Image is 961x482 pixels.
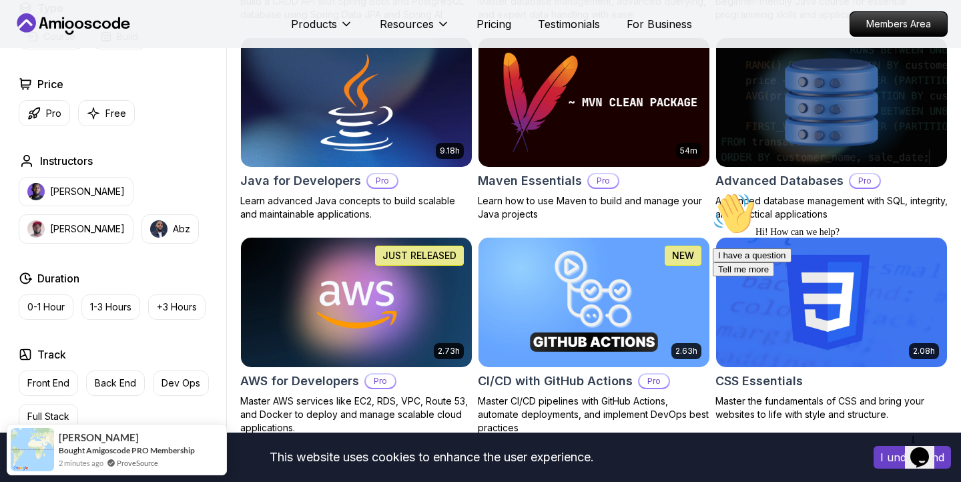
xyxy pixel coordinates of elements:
p: [PERSON_NAME] [50,222,125,236]
p: 0-1 Hour [27,300,65,314]
img: AWS for Developers card [241,238,472,367]
p: Pro [366,375,395,388]
button: Back End [86,371,145,396]
a: Advanced Databases cardAdvanced DatabasesProAdvanced database management with SQL, integrity, and... [715,37,948,222]
a: AWS for Developers card2.73hJUST RELEASEDAWS for DevelopersProMaster AWS services like EC2, RDS, ... [240,237,472,435]
p: Pro [368,174,397,188]
p: Full Stack [27,410,69,423]
button: Products [291,16,353,43]
img: instructor img [27,183,45,200]
span: Bought [59,445,85,455]
div: 👋Hi! How can we help?I have a questionTell me more [5,5,246,89]
button: Resources [380,16,450,43]
h2: CI/CD with GitHub Actions [478,372,633,391]
p: 2.63h [675,346,697,356]
p: Back End [95,377,136,390]
img: :wave: [5,5,48,48]
button: Free [78,100,135,126]
h2: Duration [37,270,79,286]
button: +3 Hours [148,294,206,320]
img: Advanced Databases card [716,38,947,168]
h2: Advanced Databases [715,172,844,190]
p: Resources [380,16,434,32]
div: This website uses cookies to enhance the user experience. [10,443,854,472]
h2: Java for Developers [240,172,361,190]
img: Java for Developers card [235,35,477,170]
button: instructor imgAbz [141,214,199,244]
p: Pro [589,174,618,188]
a: CI/CD with GitHub Actions card2.63hNEWCI/CD with GitHub ActionsProMaster CI/CD pipelines with Git... [478,237,710,435]
button: instructor img[PERSON_NAME] [19,177,133,206]
p: Master AWS services like EC2, RDS, VPC, Route 53, and Docker to deploy and manage scalable cloud ... [240,395,472,435]
h2: Maven Essentials [478,172,582,190]
span: Hi! How can we help? [5,40,132,50]
p: Learn advanced Java concepts to build scalable and maintainable applications. [240,194,472,221]
button: Full Stack [19,404,78,429]
a: Amigoscode PRO Membership [86,445,195,455]
button: 0-1 Hour [19,294,73,320]
p: JUST RELEASED [382,249,456,262]
p: Pro [46,107,61,120]
a: ProveSource [117,457,158,469]
a: Java for Developers card9.18hJava for DevelopersProLearn advanced Java concepts to build scalable... [240,37,472,222]
iframe: chat widget [905,429,948,469]
h2: Price [37,76,63,92]
p: Free [105,107,126,120]
h2: Track [37,346,66,363]
button: Tell me more [5,75,67,89]
p: 1-3 Hours [90,300,131,314]
p: Front End [27,377,69,390]
span: 2 minutes ago [59,457,103,469]
p: Learn how to use Maven to build and manage your Java projects [478,194,710,221]
p: Pro [850,174,880,188]
p: 2.73h [438,346,460,356]
p: 54m [680,146,697,156]
p: Master CI/CD pipelines with GitHub Actions, automate deployments, and implement DevOps best pract... [478,395,710,435]
a: Testimonials [538,16,600,32]
p: Products [291,16,337,32]
p: Dev Ops [162,377,200,390]
button: 1-3 Hours [81,294,140,320]
p: Abz [173,222,190,236]
button: Accept cookies [874,446,951,469]
a: For Business [627,16,692,32]
a: Maven Essentials card54mMaven EssentialsProLearn how to use Maven to build and manage your Java p... [478,37,710,222]
p: [PERSON_NAME] [50,185,125,198]
p: 9.18h [440,146,460,156]
img: Maven Essentials card [478,38,709,168]
p: Pro [639,375,669,388]
button: Front End [19,371,78,396]
h2: Instructors [40,153,93,169]
button: Dev Ops [153,371,209,396]
button: Pro [19,100,70,126]
iframe: chat widget [707,187,948,422]
span: [PERSON_NAME] [59,432,139,443]
a: Members Area [850,11,948,37]
a: Pricing [476,16,511,32]
p: Members Area [850,12,947,36]
p: +3 Hours [157,300,197,314]
img: instructor img [150,220,168,238]
img: CI/CD with GitHub Actions card [478,238,709,367]
button: instructor img[PERSON_NAME] [19,214,133,244]
h2: AWS for Developers [240,372,359,391]
p: NEW [672,249,694,262]
img: instructor img [27,220,45,238]
img: provesource social proof notification image [11,428,54,471]
button: I have a question [5,61,84,75]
